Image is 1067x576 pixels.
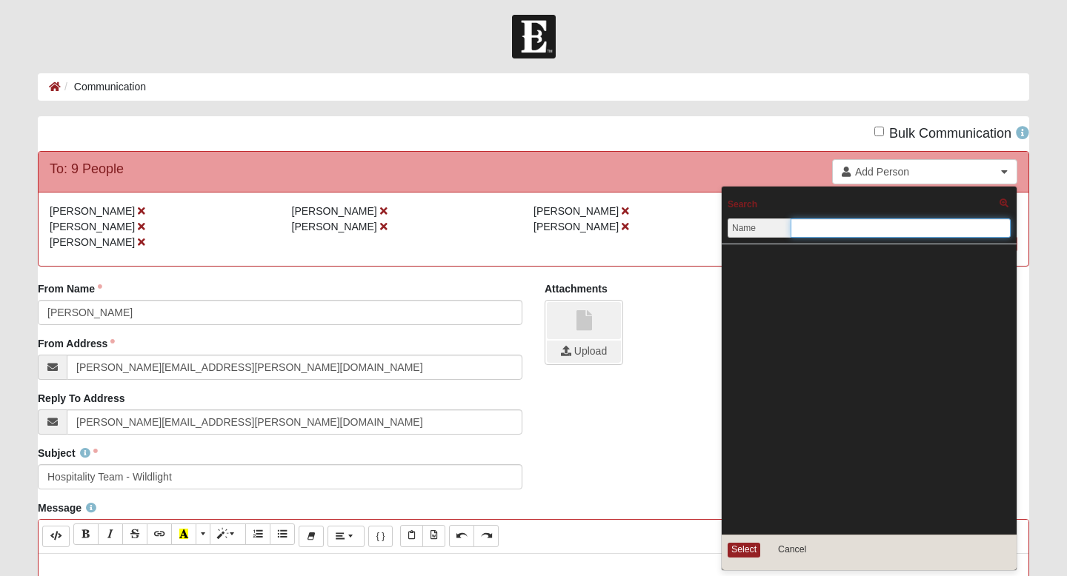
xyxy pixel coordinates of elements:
[122,523,147,545] button: Strikethrough (⌘+⇧+S)
[473,525,499,546] button: Redo (⌘+⇧+Z)
[38,336,115,351] label: From Address
[763,541,821,558] button: Cancel
[245,523,270,545] button: Ordered list (⌘+⇧+NUM8)
[422,525,445,546] button: Paste from Word
[38,500,96,515] label: Message
[38,446,98,461] label: Subject
[50,236,135,248] span: [PERSON_NAME]
[328,526,364,547] button: Paragraph
[61,79,146,95] li: Communication
[855,164,997,179] span: Add Person
[147,523,172,545] button: Link (⌘+K)
[292,221,377,232] span: [PERSON_NAME]
[728,218,791,238] span: Name
[38,281,102,296] label: From Name
[533,205,619,217] span: [PERSON_NAME]
[196,523,210,545] button: More Color
[368,526,393,547] button: Merge Field
[38,391,124,406] label: Reply To Address
[728,199,757,210] h4: Search
[98,523,123,545] button: Italic (⌘+I)
[512,15,556,58] img: Church of Eleven22 Logo
[874,127,884,136] input: Bulk Communication
[533,221,619,232] span: [PERSON_NAME]
[270,523,295,545] button: Unordered list (⌘+⇧+NUM7)
[50,221,135,232] span: [PERSON_NAME]
[42,526,70,547] button: Code Editor
[210,523,246,545] button: Style
[728,543,760,557] button: Select
[832,159,1017,184] a: Add Person Clear selection
[889,126,1011,141] span: Bulk Communication
[400,525,423,546] button: Paste Text
[299,526,324,547] button: Remove Font Style (⌘+\)
[50,205,135,217] span: [PERSON_NAME]
[449,525,474,546] button: Undo (⌘+Z)
[292,205,377,217] span: [PERSON_NAME]
[50,159,124,179] div: To: 9 People
[997,197,1011,210] span: Advanced Search
[545,281,608,296] label: Attachments
[73,523,99,545] button: Bold (⌘+B)
[171,523,196,545] button: Recent Color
